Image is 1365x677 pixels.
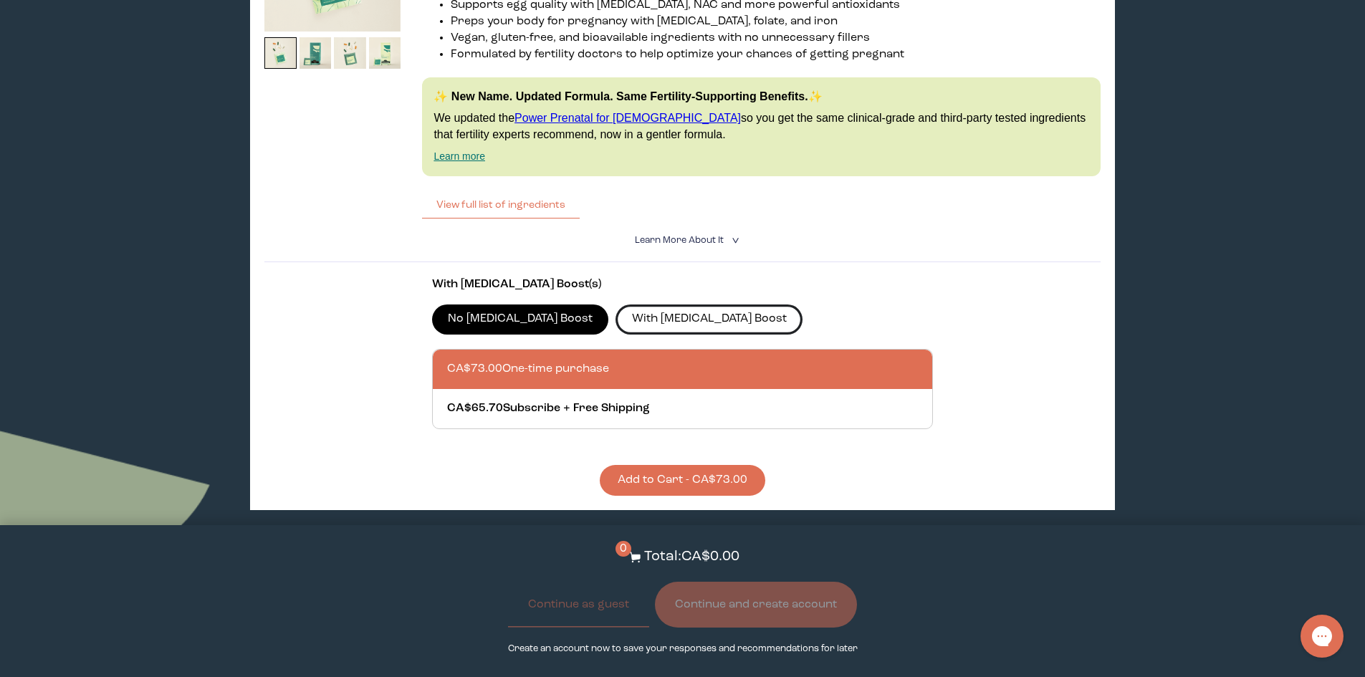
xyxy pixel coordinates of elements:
p: Total: CA$0.00 [644,547,739,567]
img: thumbnail image [334,37,366,69]
button: Continue as guest [508,582,649,628]
span: 0 [616,541,631,557]
i: < [727,236,741,244]
label: No [MEDICAL_DATA] Boost [432,304,609,335]
p: We updated the so you get the same clinical-grade and third-party tested ingredients that fertili... [434,110,1088,143]
li: Formulated by fertility doctors to help optimize your chances of getting pregnant [451,47,1100,63]
span: Learn More About it [635,236,724,245]
p: With [MEDICAL_DATA] Boost(s) [432,277,934,293]
img: thumbnail image [369,37,401,69]
a: Power Prenatal for [DEMOGRAPHIC_DATA] [514,112,741,124]
li: Preps your body for pregnancy with [MEDICAL_DATA], folate, and iron [451,14,1100,30]
p: Create an account now to save your responses and recommendations for later [508,642,858,656]
a: Learn more [434,150,485,162]
button: View full list of ingredients [422,191,580,219]
summary: Learn More About it < [635,234,731,247]
img: thumbnail image [264,37,297,69]
button: Add to Cart - CA$73.00 [600,465,765,496]
label: With [MEDICAL_DATA] Boost [616,304,803,335]
strong: ✨ New Name. Updated Formula. Same Fertility-Supporting Benefits.✨ [434,90,822,102]
li: Vegan, gluten-free, and bioavailable ingredients with no unnecessary fillers [451,30,1100,47]
button: Continue and create account [655,582,857,628]
iframe: Gorgias live chat messenger [1293,610,1351,663]
img: thumbnail image [300,37,332,69]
